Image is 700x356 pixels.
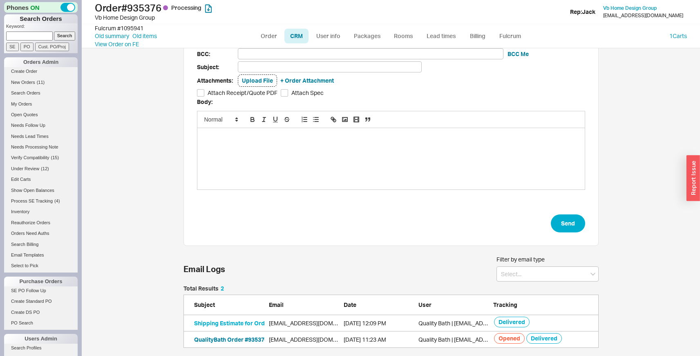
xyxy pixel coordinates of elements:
input: Search [54,32,76,40]
button: BCC Me [508,50,529,58]
span: Date [344,301,356,308]
span: ( 4 ) [54,198,60,203]
a: PO Search [4,319,78,327]
div: Quality Bath | tziporahj@qualitybath.com [418,319,489,327]
a: Select to Pick [4,261,78,270]
a: User info [310,29,347,43]
a: View Order on FE [95,41,139,47]
div: 08/21/2025 12:09 PM [344,319,414,327]
a: Vb Home Design Group [603,5,657,11]
span: Verify Compatibility [11,155,49,160]
h1: Order # 935376 [95,2,352,14]
a: Reauthorize Orders [4,219,78,227]
div: Purchase Orders [4,277,78,286]
div: eilis@vbhome.us [269,336,340,344]
span: Needs Follow Up [11,123,45,128]
input: Attach Receipt/Quote PDF [197,89,204,97]
h5: Opened [494,333,525,344]
a: Old summary [95,32,129,40]
span: Send [561,219,575,228]
span: Subject [194,301,215,308]
div: Vb Home Design Group [95,14,352,22]
button: + Order Attachment [280,77,334,85]
div: eilis@vbhome.us [269,319,340,327]
button: Send [551,214,585,232]
a: Orders Need Auths [4,229,78,238]
a: Packages [348,29,387,43]
a: Search Billing [4,240,78,249]
h5: Delivered [494,317,530,327]
div: 08/21/2025 11:23 AM [344,336,414,344]
span: BCC: [197,49,238,59]
button: Upload File [242,77,273,85]
p: Keyword: [6,23,78,32]
a: Show Open Balances [4,186,78,195]
span: User [418,301,432,308]
span: 2 [221,285,224,292]
a: SE PO Follow Up [4,286,78,295]
span: Subject: [197,62,238,72]
a: Order [255,29,283,43]
span: Attach Receipt/Quote PDF [208,89,277,97]
a: Lead times [420,29,462,43]
div: Fulcrum # 1095941 [95,24,143,32]
a: 1Carts [669,32,687,39]
span: Processing [171,4,201,11]
a: Old items [132,32,157,40]
h5: Total Results [183,286,224,291]
span: ( 12 ) [41,166,49,171]
a: Create Order [4,67,78,76]
a: Open Quotes [4,110,78,119]
input: Attach Spec [281,89,288,97]
span: ON [30,3,40,12]
span: Attachments: [197,76,238,86]
svg: open menu [590,273,595,276]
a: Needs Follow Up [4,121,78,130]
span: Email [269,301,284,308]
a: My Orders [4,100,78,108]
a: New Orders(11) [4,78,78,87]
a: Needs Lead Times [4,132,78,141]
a: Search Orders [4,89,78,97]
span: Fi ​ lter by email type [496,256,545,263]
span: New Orders [11,80,35,85]
span: ( 11 ) [37,80,45,85]
a: Edit Carts [4,175,78,184]
div: Phones [4,2,78,13]
input: PO [20,43,34,51]
a: Fulcrum [494,29,527,43]
a: CRM [284,29,309,43]
a: Email Templates [4,251,78,259]
a: Create Standard PO [4,297,78,306]
span: ( 15 ) [51,155,59,160]
div: grid [183,315,599,348]
a: Needs Processing Note [4,143,78,151]
div: Orders Admin [4,57,78,67]
span: Needs Processing Note [11,144,58,149]
input: Cust. PO/Proj [35,43,69,51]
span: Attach Spec [291,89,324,97]
div: [EMAIL_ADDRESS][DOMAIN_NAME] [603,13,683,18]
h1: Search Orders [4,14,78,23]
button: QualityBath Order #935376 [194,336,268,344]
div: Quality Bath | Info@qualitybath.com [418,336,489,344]
button: Shipping Estimate for Order #935376 [194,319,295,327]
h5: Delivered [526,333,562,344]
div: Users Admin [4,334,78,344]
span: Process SE Tracking [11,198,53,203]
span: Body: [197,98,212,105]
a: Create DS PO [4,308,78,317]
div: Rep: Jack [570,8,595,16]
input: SE [6,43,19,51]
a: Verify Compatibility(15) [4,153,78,162]
a: Process SE Tracking(4) [4,197,78,205]
a: Rooms [388,29,419,43]
a: Search Profiles [4,344,78,352]
input: Select... [496,266,599,282]
a: Under Review(12) [4,164,78,173]
span: Under Review [11,166,39,171]
a: Inventory [4,207,78,216]
h3: Email Logs [183,265,225,273]
a: Billing [463,29,492,43]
